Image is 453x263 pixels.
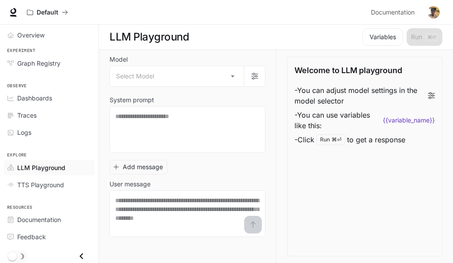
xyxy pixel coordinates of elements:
[4,177,95,193] a: TTS Playground
[17,93,52,103] span: Dashboards
[371,7,415,18] span: Documentation
[116,72,154,81] span: Select Model
[425,4,442,21] button: User avatar
[4,56,95,71] a: Graph Registry
[109,160,167,174] button: Add message
[4,90,95,106] a: Dashboards
[17,215,61,224] span: Documentation
[17,111,37,120] span: Traces
[17,180,64,189] span: TTS Playground
[294,83,435,108] li: - You can adjust model settings in the model selector
[23,4,72,21] button: All workspaces
[109,56,128,63] p: Model
[4,160,95,175] a: LLM Playground
[332,137,341,142] p: ⌘⏎
[294,133,435,147] li: - Click to get a response
[383,116,435,125] code: {{variable_name}}
[4,107,95,123] a: Traces
[17,232,46,241] span: Feedback
[4,125,95,140] a: Logs
[8,251,17,261] span: Dark mode toggle
[294,64,402,76] p: Welcome to LLM playground
[110,66,244,86] div: Select Model
[17,30,45,40] span: Overview
[294,108,435,133] li: - You can use variables like this:
[4,229,95,244] a: Feedback
[109,28,189,46] h1: LLM Playground
[362,28,403,46] button: Variables
[17,59,60,68] span: Graph Registry
[367,4,421,21] a: Documentation
[427,6,440,19] img: User avatar
[4,212,95,227] a: Documentation
[17,128,31,137] span: Logs
[109,181,151,187] p: User message
[109,97,154,103] p: System prompt
[37,9,58,16] p: Default
[17,163,65,172] span: LLM Playground
[4,27,95,43] a: Overview
[316,134,345,145] div: Run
